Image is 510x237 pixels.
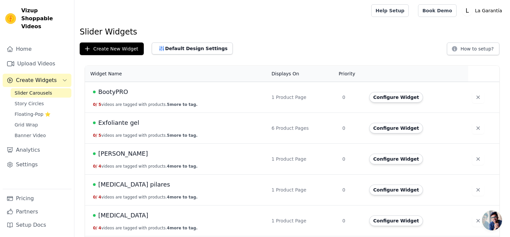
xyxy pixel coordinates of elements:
[93,152,96,155] span: Live Published
[93,214,96,217] span: Live Published
[98,180,170,189] span: [MEDICAL_DATA] pilares
[93,164,198,169] button: 0/ 4videos are tagged with products.4more to tag.
[466,7,469,14] text: L
[93,195,198,200] button: 0/ 4videos are tagged with products.4more to tag.
[369,123,423,133] button: Configure Widget
[93,164,97,169] span: 0 /
[369,185,423,195] button: Configure Widget
[3,192,71,205] a: Pricing
[369,154,423,164] button: Configure Widget
[15,121,38,128] span: Grid Wrap
[98,118,139,127] span: Exfoliante gel
[167,226,198,230] span: 4 more to tag.
[93,183,96,186] span: Live Published
[98,87,128,97] span: BootyPRO
[167,102,198,107] span: 5 more to tag.
[85,66,268,82] th: Widget Name
[98,149,148,158] span: [PERSON_NAME]
[15,100,44,107] span: Story Circles
[11,120,71,129] a: Grid Wrap
[272,217,334,224] div: 1 Product Page
[11,131,71,140] a: Banner Video
[80,42,144,55] button: Create New Widget
[272,156,334,162] div: 1 Product Page
[3,158,71,171] a: Settings
[167,195,198,199] span: 4 more to tag.
[93,91,96,93] span: Live Published
[167,133,198,138] span: 5 more to tag.
[93,102,198,107] button: 0/ 5videos are tagged with products.5more to tag.
[338,66,365,82] th: Priority
[369,215,423,226] button: Configure Widget
[15,132,46,139] span: Banner Video
[371,4,409,17] a: Help Setup
[5,13,16,24] img: Vizup
[369,92,423,103] button: Configure Widget
[3,74,71,87] button: Create Widgets
[3,143,71,157] a: Analytics
[152,42,233,54] button: Default Design Settings
[338,82,365,113] td: 0
[447,42,499,55] button: How to setup?
[3,42,71,56] a: Home
[482,210,502,230] a: Chat abierto
[93,133,97,138] span: 0 /
[93,133,198,138] button: 0/ 5videos are tagged with products.5more to tag.
[11,99,71,108] a: Story Circles
[472,215,484,227] button: Delete widget
[447,47,499,53] a: How to setup?
[93,121,96,124] span: Live Published
[3,57,71,70] a: Upload Videos
[462,5,505,17] button: L La Garantía
[21,7,69,31] span: Vizup Shoppable Videos
[472,153,484,165] button: Delete widget
[93,195,97,199] span: 0 /
[98,211,148,220] span: [MEDICAL_DATA]
[338,175,365,205] td: 0
[3,205,71,218] a: Partners
[15,90,52,96] span: Slider Carousels
[11,88,71,98] a: Slider Carousels
[93,102,97,107] span: 0 /
[99,102,101,107] span: 5
[16,76,57,84] span: Create Widgets
[93,226,97,230] span: 0 /
[272,187,334,193] div: 1 Product Page
[472,122,484,134] button: Delete widget
[338,205,365,236] td: 0
[472,184,484,196] button: Delete widget
[167,164,198,169] span: 4 more to tag.
[472,5,505,17] p: La Garantía
[338,113,365,144] td: 0
[99,164,101,169] span: 4
[99,226,101,230] span: 4
[418,4,456,17] a: Book Demo
[15,111,50,118] span: Floating-Pop ⭐
[80,27,505,37] h1: Slider Widgets
[99,195,101,199] span: 4
[338,144,365,175] td: 0
[93,225,198,231] button: 0/ 4videos are tagged with products.4more to tag.
[3,218,71,232] a: Setup Docs
[272,125,334,131] div: 6 Product Pages
[272,94,334,101] div: 1 Product Page
[268,66,338,82] th: Displays On
[99,133,101,138] span: 5
[472,91,484,103] button: Delete widget
[11,110,71,119] a: Floating-Pop ⭐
